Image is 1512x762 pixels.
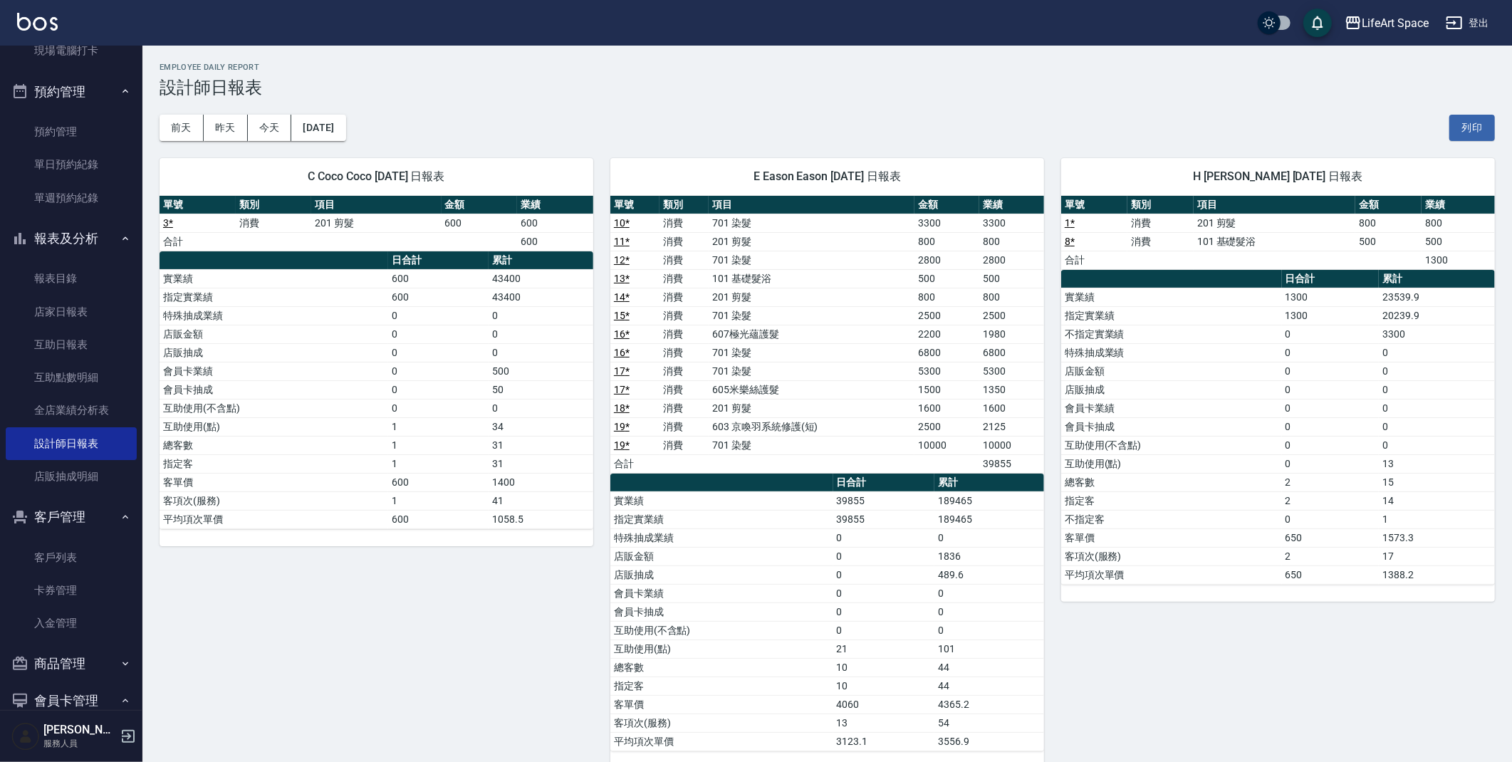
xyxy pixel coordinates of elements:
[6,34,137,67] a: 現場電腦打卡
[160,196,593,251] table: a dense table
[914,436,979,454] td: 10000
[489,491,593,510] td: 41
[1282,491,1380,510] td: 2
[236,196,312,214] th: 類別
[833,640,935,658] td: 21
[517,196,593,214] th: 業績
[610,474,1044,751] table: a dense table
[1422,196,1495,214] th: 業績
[6,220,137,257] button: 報表及分析
[914,196,979,214] th: 金額
[160,288,388,306] td: 指定實業績
[979,436,1044,454] td: 10000
[1282,399,1380,417] td: 0
[1379,510,1495,528] td: 1
[833,491,935,510] td: 39855
[43,737,116,750] p: 服務人員
[1379,417,1495,436] td: 0
[388,454,489,473] td: 1
[1194,232,1355,251] td: 101 基礎髮浴
[6,361,137,394] a: 互助點數明細
[1379,565,1495,584] td: 1388.2
[1282,343,1380,362] td: 0
[1061,399,1282,417] td: 會員卡業績
[1127,232,1194,251] td: 消費
[979,325,1044,343] td: 1980
[610,677,833,695] td: 指定客
[934,584,1043,602] td: 0
[610,454,659,473] td: 合計
[610,547,833,565] td: 店販金額
[1282,565,1380,584] td: 650
[610,621,833,640] td: 互助使用(不含點)
[388,251,489,270] th: 日合計
[6,394,137,427] a: 全店業績分析表
[1362,14,1429,32] div: LifeArt Space
[934,640,1043,658] td: 101
[489,380,593,399] td: 50
[388,306,489,325] td: 0
[1194,214,1355,232] td: 201 剪髮
[1061,196,1495,270] table: a dense table
[833,565,935,584] td: 0
[709,417,914,436] td: 603 京喚羽系統修護(短)
[1379,547,1495,565] td: 17
[610,528,833,547] td: 特殊抽成業績
[291,115,345,141] button: [DATE]
[610,695,833,714] td: 客單價
[709,325,914,343] td: 607極光蘊護髮
[1282,510,1380,528] td: 0
[1355,232,1422,251] td: 500
[914,269,979,288] td: 500
[934,547,1043,565] td: 1836
[979,269,1044,288] td: 500
[1379,528,1495,547] td: 1573.3
[160,63,1495,72] h2: Employee Daily Report
[489,251,593,270] th: 累計
[388,491,489,510] td: 1
[6,148,137,181] a: 單日預約紀錄
[236,214,312,232] td: 消費
[979,343,1044,362] td: 6800
[160,491,388,510] td: 客項次(服務)
[388,436,489,454] td: 1
[1449,115,1495,141] button: 列印
[160,362,388,380] td: 會員卡業績
[833,510,935,528] td: 39855
[610,510,833,528] td: 指定實業績
[6,682,137,719] button: 會員卡管理
[311,196,441,214] th: 項目
[1061,473,1282,491] td: 總客數
[1422,232,1495,251] td: 500
[489,269,593,288] td: 43400
[1061,325,1282,343] td: 不指定實業績
[934,677,1043,695] td: 44
[833,584,935,602] td: 0
[160,115,204,141] button: 前天
[160,399,388,417] td: 互助使用(不含點)
[833,547,935,565] td: 0
[1379,343,1495,362] td: 0
[979,454,1044,473] td: 39855
[833,677,935,695] td: 10
[1282,362,1380,380] td: 0
[914,380,979,399] td: 1500
[1379,270,1495,288] th: 累計
[1061,288,1282,306] td: 實業績
[1282,454,1380,473] td: 0
[659,232,709,251] td: 消費
[1379,325,1495,343] td: 3300
[979,232,1044,251] td: 800
[160,436,388,454] td: 總客數
[6,645,137,682] button: 商品管理
[177,169,576,184] span: C Coco Coco [DATE] 日報表
[1440,10,1495,36] button: 登出
[489,399,593,417] td: 0
[1282,288,1380,306] td: 1300
[833,528,935,547] td: 0
[388,362,489,380] td: 0
[6,262,137,295] a: 報表目錄
[1379,454,1495,473] td: 13
[388,343,489,362] td: 0
[833,602,935,621] td: 0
